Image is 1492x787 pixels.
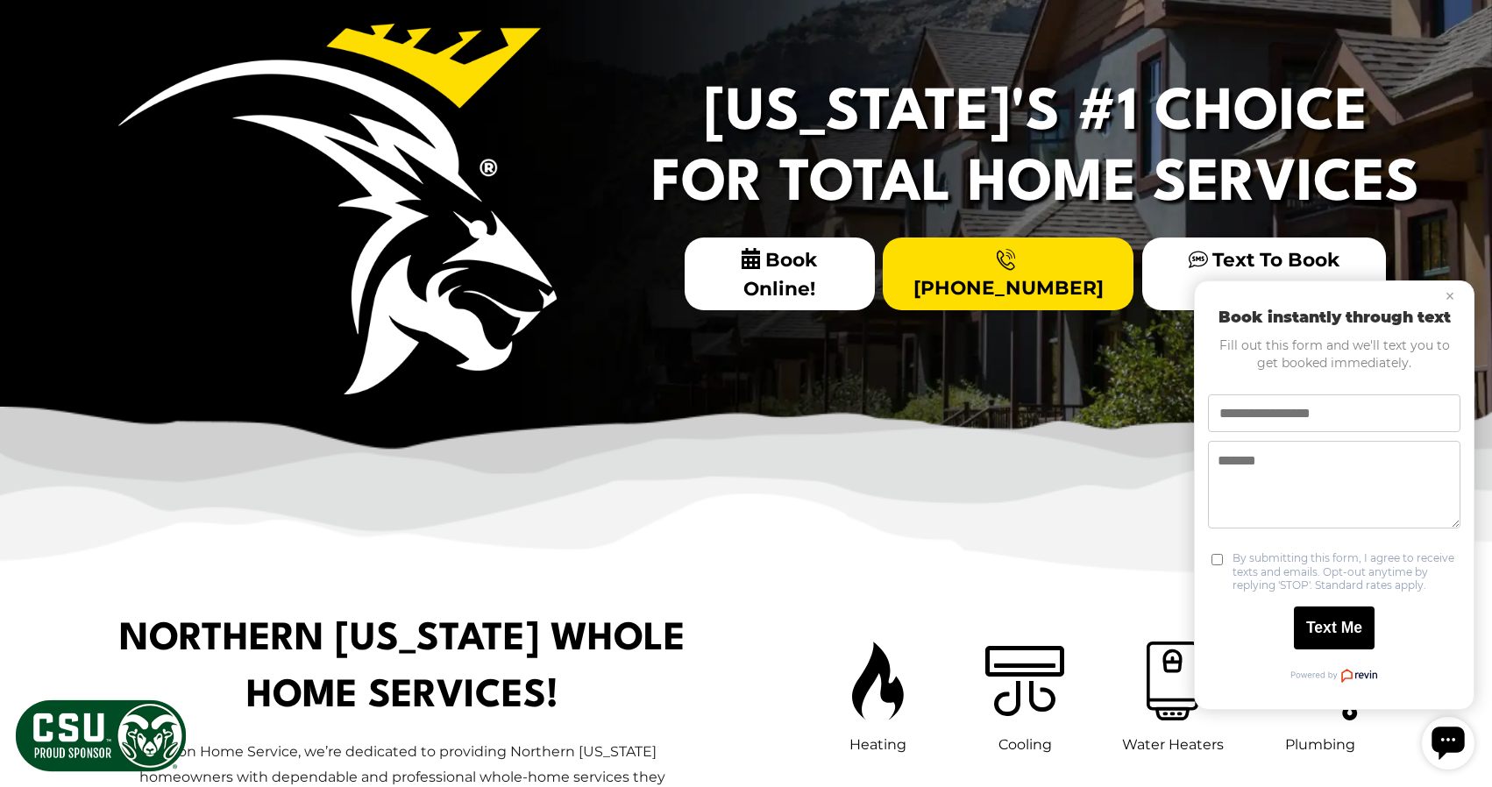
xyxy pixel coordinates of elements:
a: Text To Book Now! [1142,238,1386,309]
span: Book Online! [685,238,875,310]
span: Cooling [998,736,1052,753]
img: CSU Sponsor Badge [13,698,188,774]
h1: Northern [US_STATE] Whole Home Services! [117,612,687,726]
h2: [US_STATE]'s #1 Choice For Total Home Services [641,79,1430,220]
iframe: To enrich screen reader interactions, please activate Accessibility in Grammarly extension settings [1176,263,1492,776]
a: Water Heaters [1122,633,1224,757]
a: Heating [843,633,913,757]
span: Heating [849,736,906,753]
a: Cooling [977,633,1073,757]
a: [PHONE_NUMBER] [883,238,1133,309]
span: Water Heaters [1122,736,1224,753]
